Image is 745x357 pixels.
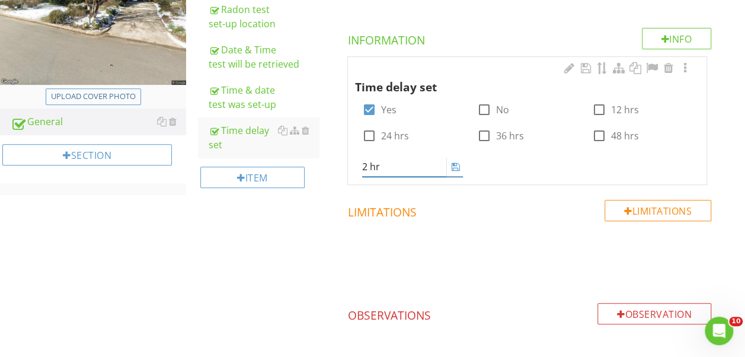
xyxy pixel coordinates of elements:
div: Date & Time test will be retrieved [209,43,319,71]
div: General [11,114,186,130]
button: Upload cover photo [46,88,141,105]
div: Section [2,144,172,165]
label: 36 hrs [496,130,524,142]
input: + add choice [362,157,446,177]
h4: Limitations [348,200,711,220]
div: Observation [597,303,711,324]
div: Limitations [605,200,711,221]
div: Upload cover photo [51,91,136,103]
div: Info [642,28,712,49]
div: Time delay set [355,62,682,96]
label: 48 hrs [610,130,638,142]
label: 24 hrs [381,130,409,142]
div: Item [200,167,305,188]
label: 12 hrs [610,104,638,116]
span: 10 [729,317,743,326]
div: Radon test set-up location [209,2,319,31]
iframe: Intercom live chat [705,317,733,345]
label: Yes [381,104,397,116]
label: No [496,104,509,116]
div: Time delay set [209,123,319,152]
h4: Information [348,28,711,48]
div: Time & date test was set-up [209,83,319,111]
h4: Observations [348,303,711,323]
